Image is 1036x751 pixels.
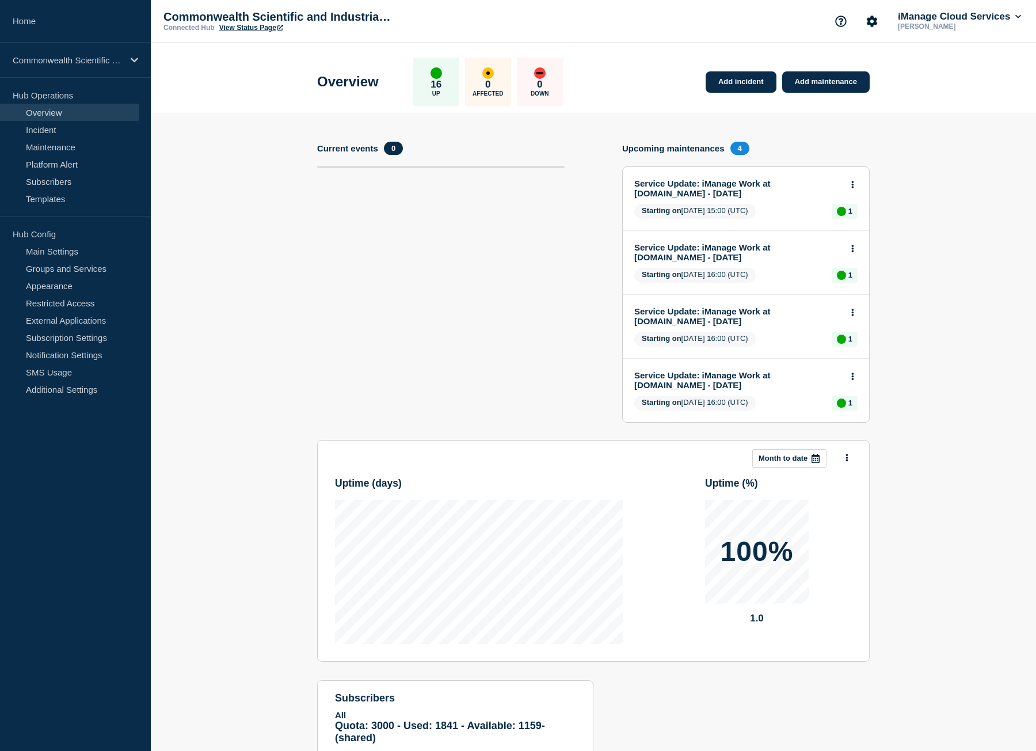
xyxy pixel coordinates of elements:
span: [DATE] 16:00 (UTC) [634,332,756,347]
a: Add maintenance [782,71,870,93]
p: 1.0 [705,613,809,624]
h4: Current events [317,143,378,153]
p: 1 [848,271,852,279]
p: All [335,710,576,720]
h3: Uptime ( days ) [335,477,402,490]
a: View Status Page [219,24,283,32]
p: [PERSON_NAME] [896,22,1015,31]
div: affected [482,67,494,79]
p: Down [531,90,549,97]
h3: Uptime ( % ) [705,477,758,490]
div: up [837,399,846,408]
p: 16 [431,79,441,90]
button: Support [829,9,853,33]
a: Service Update: iManage Work at [DOMAIN_NAME] - [DATE] [634,306,842,326]
div: up [431,67,442,79]
p: Up [432,90,440,97]
button: iManage Cloud Services [896,11,1023,22]
p: Commonwealth Scientific and Industrial Research Organisation (CSIRO) (PROD) (e-10409) [13,55,123,65]
p: 0 [537,79,542,90]
p: Affected [473,90,503,97]
div: up [837,207,846,216]
span: [DATE] 16:00 (UTC) [634,396,756,411]
span: Starting on [642,398,681,407]
h1: Overview [317,74,379,90]
p: Commonwealth Scientific and Industrial Research Organisation (CSIRO) (PROD) (e-10409) [163,10,394,24]
a: Service Update: iManage Work at [DOMAIN_NAME] - [DATE] [634,370,842,390]
p: 1 [848,335,852,343]
p: 1 [848,399,852,407]
span: [DATE] 15:00 (UTC) [634,204,756,219]
span: [DATE] 16:00 (UTC) [634,268,756,283]
span: 4 [730,142,749,155]
span: Quota: 3000 - Used: 1841 - Available: 1159 - (shared) [335,720,545,744]
a: Service Update: iManage Work at [DOMAIN_NAME] - [DATE] [634,179,842,198]
span: 0 [384,142,403,155]
div: up [837,271,846,280]
h4: subscribers [335,692,576,704]
span: Starting on [642,270,681,279]
span: Starting on [642,206,681,215]
p: Month to date [759,454,808,462]
p: 0 [485,79,490,90]
a: Service Update: iManage Work at [DOMAIN_NAME] - [DATE] [634,242,842,262]
button: Account settings [860,9,884,33]
a: Add incident [706,71,776,93]
div: up [837,335,846,344]
p: Connected Hub [163,24,215,32]
div: down [534,67,546,79]
h4: Upcoming maintenances [622,143,725,153]
p: 1 [848,207,852,215]
button: Month to date [752,449,826,468]
span: Starting on [642,334,681,343]
p: 100% [721,538,794,566]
